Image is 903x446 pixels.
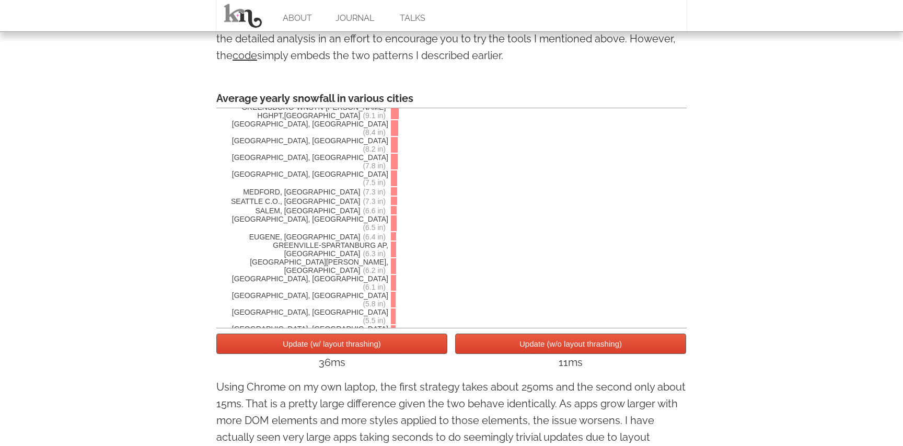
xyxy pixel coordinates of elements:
span: (7.5 in) [363,178,386,187]
span: (6.3 in) [363,249,386,258]
button: Update (w/o layout thrashing) [455,334,686,354]
a: code [233,49,257,62]
span: (7.8 in) [363,162,386,170]
button: Update (w/ layout thrashing) [216,334,447,354]
span: [GEOGRAPHIC_DATA], [GEOGRAPHIC_DATA] [216,153,388,170]
span: (8.4 in) [363,128,386,136]
span: (6.1 in) [363,283,386,291]
span: [GEOGRAPHIC_DATA], [GEOGRAPHIC_DATA] [216,308,388,325]
span: GREENVILLE-SPARTANBURG AP, [GEOGRAPHIC_DATA] [216,241,388,258]
span: SEATTLE C.O., [GEOGRAPHIC_DATA] [216,197,388,205]
span: (7.3 in) [363,197,386,205]
div: 36ms [216,354,447,371]
span: [GEOGRAPHIC_DATA], [GEOGRAPHIC_DATA] [216,170,388,187]
span: (9.1 in) [363,111,386,120]
div: Average yearly snowfall in various cities [216,90,687,108]
span: EUGENE, [GEOGRAPHIC_DATA] [216,233,388,241]
span: MEDFORD, [GEOGRAPHIC_DATA] [216,188,388,196]
div: 11ms [455,354,686,371]
span: [GEOGRAPHIC_DATA], [GEOGRAPHIC_DATA] [216,275,388,291]
span: [GEOGRAPHIC_DATA], [GEOGRAPHIC_DATA] [216,215,388,232]
span: (8.2 in) [363,145,386,153]
span: [GEOGRAPHIC_DATA][PERSON_NAME], [GEOGRAPHIC_DATA] [216,258,388,275]
span: GREENSBORO-WNSTN-[PERSON_NAME]-HGHPT,[GEOGRAPHIC_DATA] [216,103,388,120]
span: (5.5 in) [363,316,386,325]
span: (6.5 in) [363,223,386,232]
span: [GEOGRAPHIC_DATA], [GEOGRAPHIC_DATA] [216,136,388,153]
span: (6.2 in) [363,266,386,275]
span: (6.6 in) [363,207,386,215]
span: [GEOGRAPHIC_DATA], [GEOGRAPHIC_DATA] [216,325,388,341]
span: [GEOGRAPHIC_DATA], [GEOGRAPHIC_DATA] [216,120,388,136]
span: (5.8 in) [363,300,386,308]
span: [GEOGRAPHIC_DATA], [GEOGRAPHIC_DATA] [216,291,388,308]
span: (7.3 in) [363,188,386,196]
span: SALEM, [GEOGRAPHIC_DATA] [216,207,388,215]
span: (6.4 in) [363,233,386,241]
